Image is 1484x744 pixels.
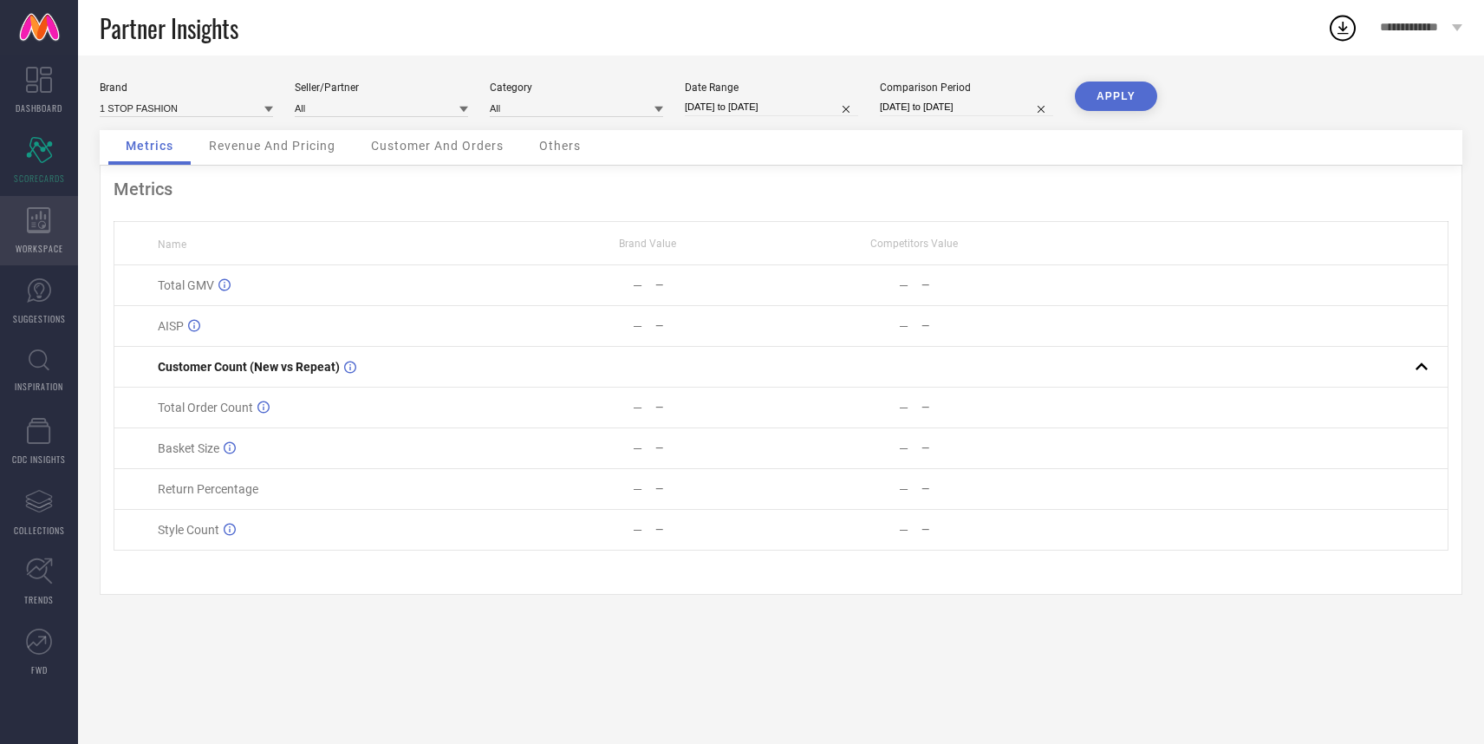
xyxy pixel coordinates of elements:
[655,442,780,454] div: —
[126,139,173,153] span: Metrics
[899,319,908,333] div: —
[158,482,258,496] span: Return Percentage
[633,523,642,537] div: —
[633,319,642,333] div: —
[619,238,676,250] span: Brand Value
[158,523,219,537] span: Style Count
[1075,82,1157,111] button: APPLY
[655,524,780,536] div: —
[921,320,1046,332] div: —
[921,483,1046,495] div: —
[633,401,642,414] div: —
[921,401,1046,414] div: —
[158,319,184,333] span: AISP
[14,172,65,185] span: SCORECARDS
[13,312,66,325] span: SUGGESTIONS
[685,98,858,116] input: Select date range
[24,593,54,606] span: TRENDS
[12,453,66,466] span: CDC INSIGHTS
[158,238,186,251] span: Name
[899,441,908,455] div: —
[14,524,65,537] span: COLLECTIONS
[15,380,63,393] span: INSPIRATION
[685,82,858,94] div: Date Range
[100,10,238,46] span: Partner Insights
[655,401,780,414] div: —
[158,441,219,455] span: Basket Size
[114,179,1448,199] div: Metrics
[899,278,908,292] div: —
[921,524,1046,536] div: —
[158,360,340,374] span: Customer Count (New vs Repeat)
[158,401,253,414] span: Total Order Count
[16,242,63,255] span: WORKSPACE
[371,139,504,153] span: Customer And Orders
[921,442,1046,454] div: —
[655,320,780,332] div: —
[16,101,62,114] span: DASHBOARD
[899,482,908,496] div: —
[655,483,780,495] div: —
[880,98,1053,116] input: Select comparison period
[899,401,908,414] div: —
[295,82,468,94] div: Seller/Partner
[209,139,335,153] span: Revenue And Pricing
[633,482,642,496] div: —
[633,278,642,292] div: —
[100,82,273,94] div: Brand
[880,82,1053,94] div: Comparison Period
[921,279,1046,291] div: —
[1327,12,1358,43] div: Open download list
[655,279,780,291] div: —
[633,441,642,455] div: —
[158,278,214,292] span: Total GMV
[490,82,663,94] div: Category
[539,139,581,153] span: Others
[31,663,48,676] span: FWD
[899,523,908,537] div: —
[870,238,958,250] span: Competitors Value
